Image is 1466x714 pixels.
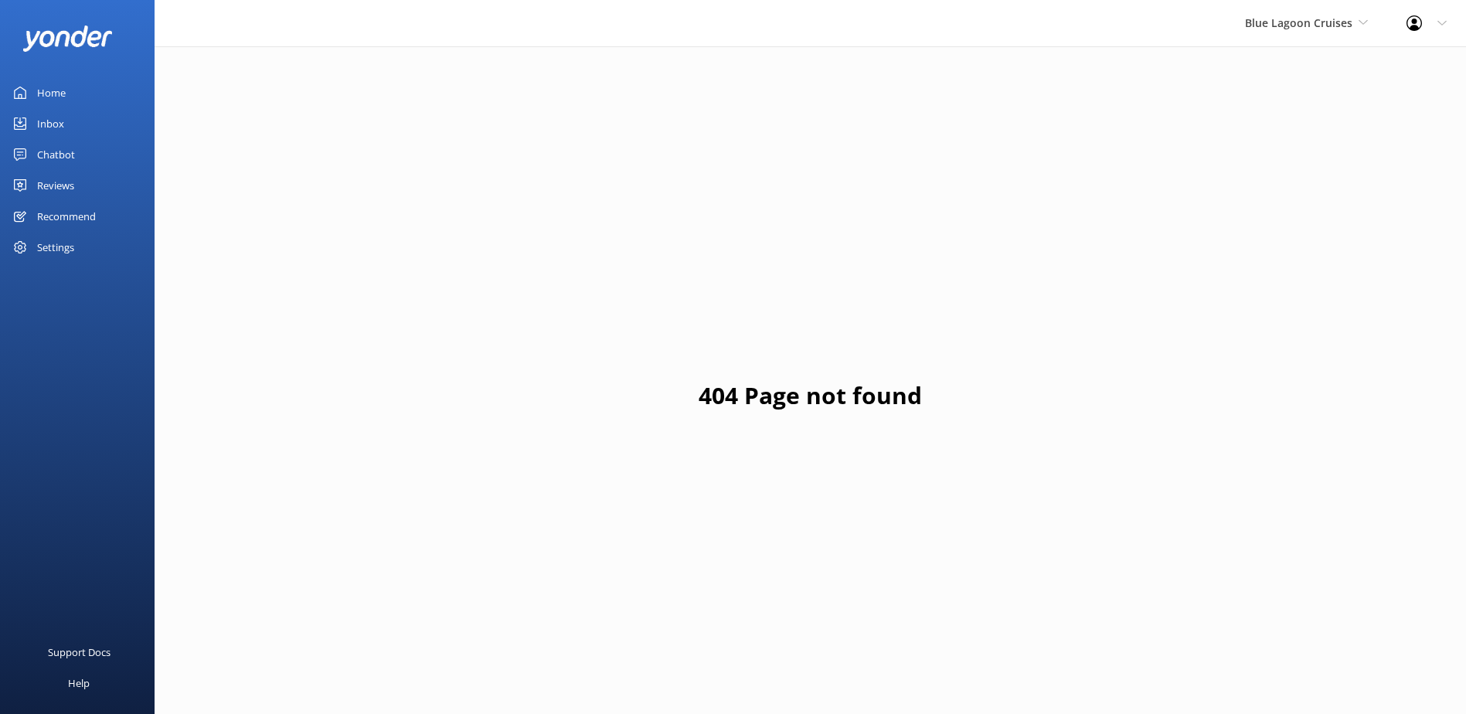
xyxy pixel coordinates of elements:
[699,377,922,414] h1: 404 Page not found
[68,668,90,699] div: Help
[37,108,64,139] div: Inbox
[37,232,74,263] div: Settings
[37,77,66,108] div: Home
[37,170,74,201] div: Reviews
[1245,15,1352,30] span: Blue Lagoon Cruises
[23,25,112,51] img: yonder-white-logo.png
[37,201,96,232] div: Recommend
[37,139,75,170] div: Chatbot
[48,637,111,668] div: Support Docs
